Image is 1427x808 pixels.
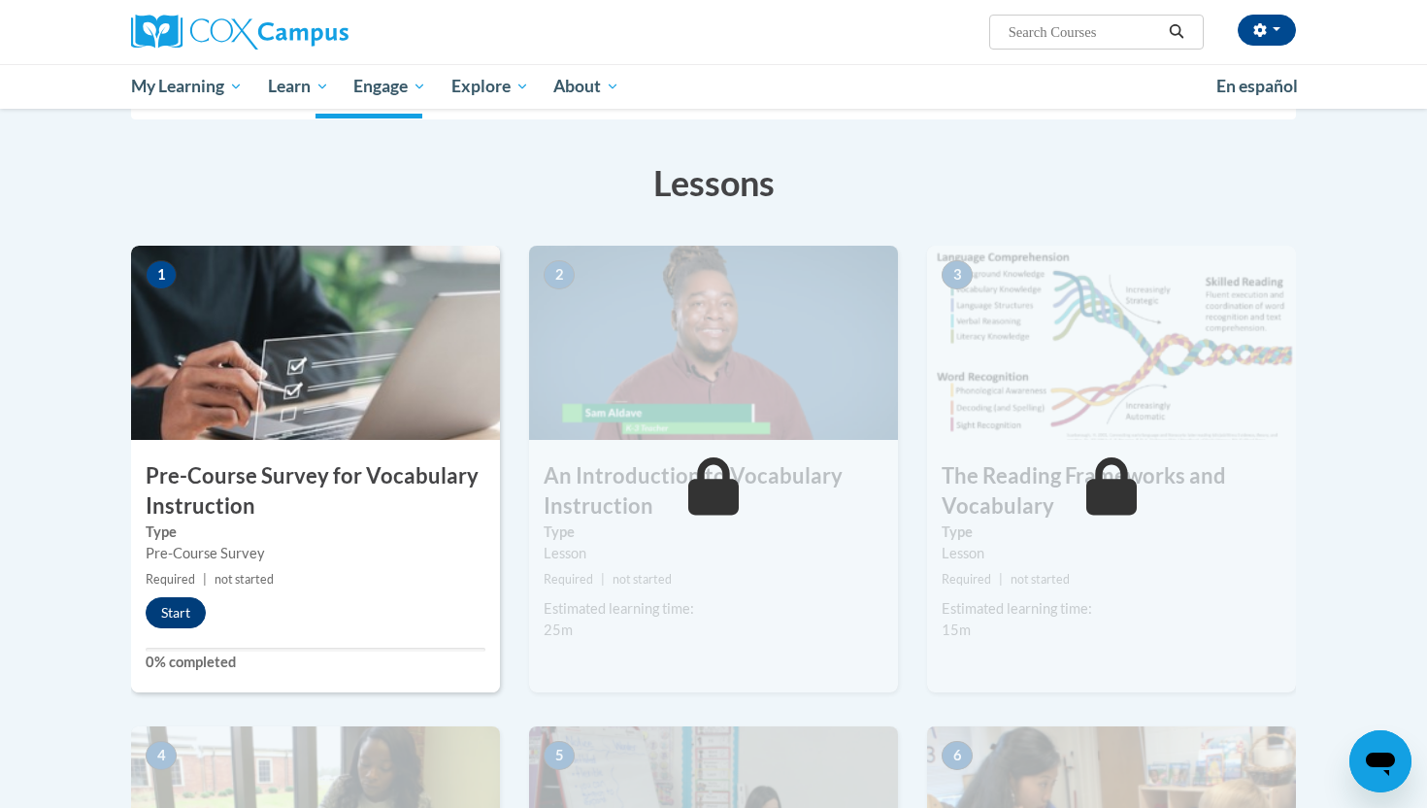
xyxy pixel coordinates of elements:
[146,597,206,628] button: Start
[131,15,348,50] img: Cox Campus
[927,246,1296,440] img: Course Image
[942,572,991,587] span: Required
[942,622,971,638] span: 15m
[146,741,177,770] span: 4
[544,572,593,587] span: Required
[542,64,633,109] a: About
[131,158,1296,207] h3: Lessons
[146,260,177,289] span: 1
[942,522,1281,543] label: Type
[1011,572,1070,587] span: not started
[102,64,1325,109] div: Main menu
[146,522,485,543] label: Type
[544,622,573,638] span: 25m
[1204,66,1311,107] a: En español
[131,246,500,440] img: Course Image
[439,64,542,109] a: Explore
[999,572,1003,587] span: |
[529,246,898,440] img: Course Image
[451,75,529,98] span: Explore
[341,64,439,109] a: Engage
[1216,76,1298,96] span: En español
[544,598,883,620] div: Estimated learning time:
[146,572,195,587] span: Required
[131,75,243,98] span: My Learning
[942,260,973,289] span: 3
[927,461,1296,522] h3: The Reading Frameworks and Vocabulary
[942,741,973,770] span: 6
[268,75,329,98] span: Learn
[146,543,485,564] div: Pre-Course Survey
[601,572,605,587] span: |
[131,15,500,50] a: Cox Campus
[1238,15,1296,46] button: Account Settings
[255,64,342,109] a: Learn
[1349,730,1411,792] iframe: Button to launch messaging window
[215,572,274,587] span: not started
[544,260,575,289] span: 2
[529,461,898,522] h3: An Introduction to Vocabulary Instruction
[203,572,207,587] span: |
[544,543,883,564] div: Lesson
[544,741,575,770] span: 5
[118,64,255,109] a: My Learning
[1162,20,1191,44] button: Search
[942,598,1281,620] div: Estimated learning time:
[613,572,672,587] span: not started
[353,75,426,98] span: Engage
[146,652,485,673] label: 0% completed
[1007,20,1162,44] input: Search Courses
[131,461,500,522] h3: Pre-Course Survey for Vocabulary Instruction
[553,75,619,98] span: About
[544,522,883,543] label: Type
[942,543,1281,564] div: Lesson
